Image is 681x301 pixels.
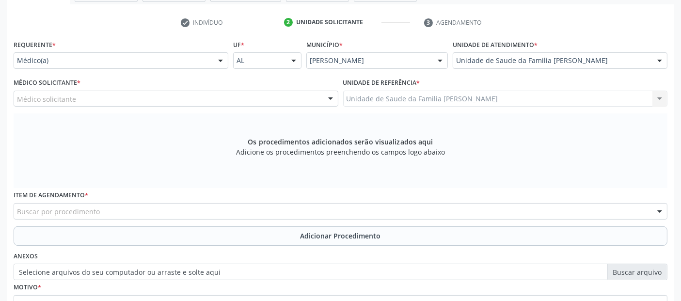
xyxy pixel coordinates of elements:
[453,37,538,52] label: Unidade de atendimento
[17,94,76,104] span: Médico solicitante
[14,249,38,264] label: Anexos
[14,37,56,52] label: Requerente
[236,147,445,157] span: Adicione os procedimentos preenchendo os campos logo abaixo
[310,56,428,65] span: [PERSON_NAME]
[296,18,363,27] div: Unidade solicitante
[17,206,100,217] span: Buscar por procedimento
[237,56,282,65] span: AL
[14,226,667,246] button: Adicionar Procedimento
[306,37,343,52] label: Município
[456,56,648,65] span: Unidade de Saude da Familia [PERSON_NAME]
[248,137,433,147] span: Os procedimentos adicionados serão visualizados aqui
[284,18,293,27] div: 2
[14,188,88,203] label: Item de agendamento
[343,76,420,91] label: Unidade de referência
[233,37,244,52] label: UF
[17,56,208,65] span: Médico(a)
[14,76,80,91] label: Médico Solicitante
[301,231,381,241] span: Adicionar Procedimento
